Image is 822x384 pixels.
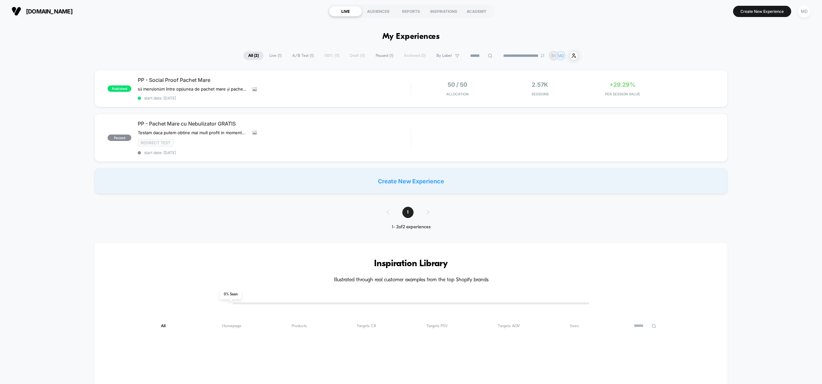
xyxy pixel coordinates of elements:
div: 1 - 2 of 2 experiences [380,224,442,230]
p: BV [551,53,556,58]
span: 2.57k [532,81,548,88]
span: 0 % Seen [220,290,241,299]
span: Targets CR [357,324,376,328]
span: paused [108,135,131,141]
span: Products [292,324,307,328]
span: Redirect Test [138,139,173,146]
span: All [161,324,172,328]
div: ACADEMY [460,6,493,16]
h1: My Experiences [382,32,440,41]
span: published [108,85,131,92]
img: end [541,54,545,57]
span: Seen [570,324,579,328]
span: +29.29% [609,81,635,88]
button: Create New Experience [733,6,791,17]
span: 50 / 50 [448,81,467,88]
span: A/B Test ( 1 ) [287,51,319,60]
span: Targets PSV [426,324,448,328]
span: PP - Pachet Mare cu Nebulizator GRATIS [138,120,411,127]
div: MD [798,5,810,18]
span: Paused ( 1 ) [371,51,398,60]
span: start date: [DATE] [138,96,411,100]
button: [DOMAIN_NAME] [10,6,74,16]
h3: Inspiration Library [114,259,708,269]
span: PP - Social Proof Pachet Mare [138,77,411,83]
span: [DOMAIN_NAME] [26,8,73,15]
span: Homepage [222,324,241,328]
span: Sessions [500,92,580,96]
span: Live ( 1 ) [265,51,286,60]
div: LIVE [329,6,362,16]
span: să menționăm între opțiunea de pachet mare și pachet complet ca ar fi cea [PERSON_NAME] variantă ... [138,86,248,92]
span: start date: [DATE] [138,150,411,155]
span: All ( 2 ) [243,51,264,60]
p: MD [558,53,564,58]
div: INSPIRATIONS [427,6,460,16]
span: 1 [402,207,414,218]
span: PER SESSION VALUE [583,92,662,96]
h4: Illustrated through real customer examples from the top Shopify brands [114,277,708,283]
span: Allocation [446,92,468,96]
button: MD [796,5,812,18]
span: Testam daca putem obtine mai mult profit in momentul in care un singur pachet din cele 3 are grat... [138,130,248,135]
span: Targets AOV [498,324,520,328]
div: AUDIENCES [362,6,395,16]
div: Create New Experience [94,168,727,194]
div: REPORTS [395,6,427,16]
span: By Label [436,53,452,58]
img: Visually logo [12,6,21,16]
